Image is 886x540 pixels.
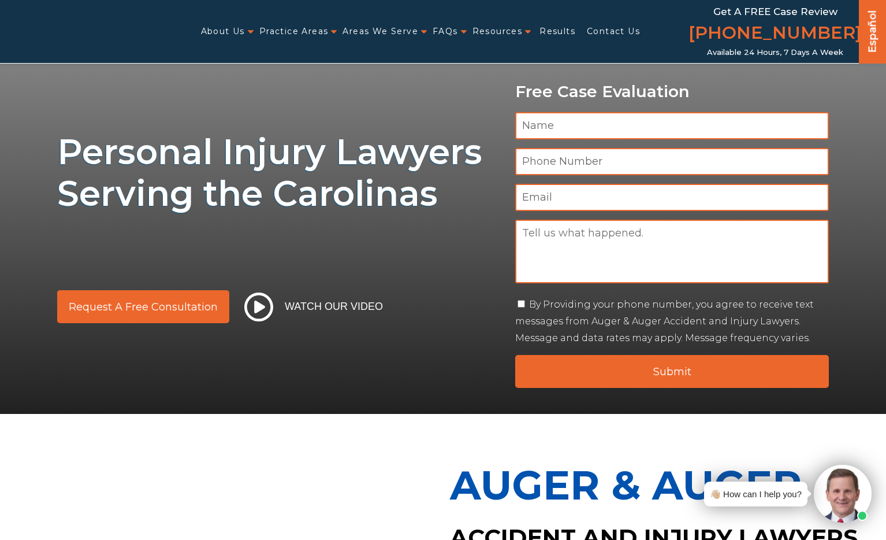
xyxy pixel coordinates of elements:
a: About Us [201,20,245,43]
input: Email [515,184,829,211]
div: 👋🏼 How can I help you? [710,486,802,502]
img: Auger & Auger Accident and Injury Lawyers Logo [7,20,152,42]
a: [PHONE_NUMBER] [688,20,862,48]
p: Auger & Auger [450,449,879,521]
a: Request a Free Consultation [57,290,229,323]
a: FAQs [433,20,458,43]
img: Intaker widget Avatar [814,465,872,523]
input: Phone Number [515,148,829,175]
h1: Personal Injury Lawyers Serving the Carolinas [57,131,501,214]
a: Contact Us [587,20,640,43]
span: Request a Free Consultation [69,302,218,312]
input: Name [515,112,829,139]
a: Results [539,20,575,43]
label: By Providing your phone number, you agree to receive text messages from Auger & Auger Accident an... [515,299,814,343]
a: Areas We Serve [343,20,418,43]
a: Resources [472,20,523,43]
p: Free Case Evaluation [515,83,829,101]
img: sub text [57,220,396,264]
span: Get a FREE Case Review [713,6,837,17]
span: Available 24 Hours, 7 Days a Week [707,48,843,57]
input: Submit [515,355,829,388]
a: Practice Areas [259,20,329,43]
button: Watch Our Video [241,292,386,322]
